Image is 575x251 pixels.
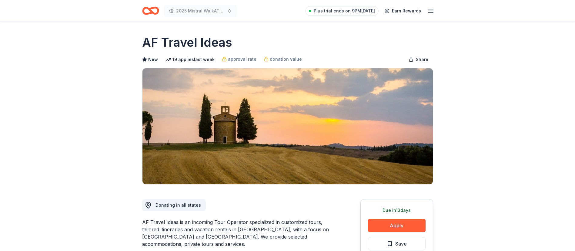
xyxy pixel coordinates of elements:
span: donation value [270,56,302,63]
a: donation value [264,56,302,63]
button: Save [368,237,426,250]
span: Share [416,56,428,63]
span: Plus trial ends on 9PM[DATE] [314,7,375,15]
span: New [148,56,158,63]
button: 2025 Mistral WalkAThon & Silent Auction [164,5,237,17]
h1: AF Travel Ideas [142,34,232,51]
span: Donating in all states [155,202,201,208]
button: Share [404,53,433,66]
button: Apply [368,219,426,232]
div: AF Travel Ideas is an incoming Tour Operator specialized in customized tours, tailored itinerarie... [142,219,331,248]
a: Earn Rewards [381,5,425,16]
a: Plus trial ends on 9PM[DATE] [305,6,379,16]
span: Save [395,240,407,248]
div: Due in 13 days [368,207,426,214]
div: 19 applies last week [165,56,215,63]
a: approval rate [222,56,256,63]
span: 2025 Mistral WalkAThon & Silent Auction [176,7,225,15]
a: Home [142,4,159,18]
img: Image for AF Travel Ideas [142,68,433,184]
span: approval rate [228,56,256,63]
